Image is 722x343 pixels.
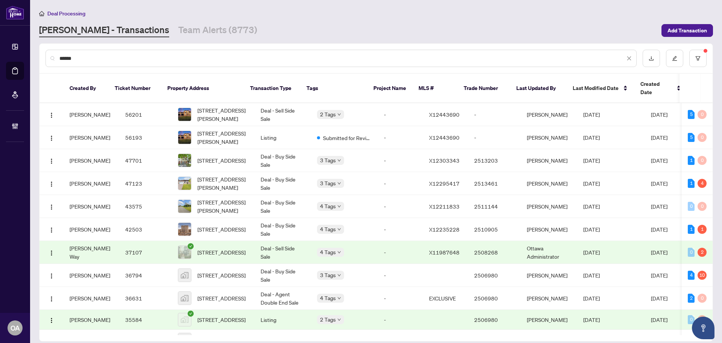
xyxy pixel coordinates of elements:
[39,24,169,37] a: [PERSON_NAME] - Transactions
[178,24,257,37] a: Team Alerts (8773)
[337,204,341,208] span: down
[320,110,336,119] span: 2 Tags
[378,195,423,218] td: -
[468,126,521,149] td: -
[320,294,336,302] span: 4 Tags
[378,264,423,287] td: -
[429,157,460,164] span: X12303343
[510,74,567,103] th: Last Updated By
[521,287,577,310] td: [PERSON_NAME]
[688,202,695,211] div: 0
[521,103,577,126] td: [PERSON_NAME]
[567,74,634,103] th: Last Modified Date
[178,223,191,236] img: thumbnail-img
[626,56,632,61] span: close
[178,177,191,190] img: thumbnail-img
[688,156,695,165] div: 1
[689,50,707,67] button: filter
[188,311,194,317] span: check-circle
[49,227,55,233] img: Logo
[378,310,423,330] td: -
[197,106,249,123] span: [STREET_ADDRESS][PERSON_NAME]
[698,133,707,142] div: 0
[119,126,172,149] td: 56193
[49,250,55,256] img: Logo
[378,103,423,126] td: -
[661,24,713,37] button: Add Transaction
[583,249,600,256] span: [DATE]
[320,248,336,256] span: 4 Tags
[320,202,336,210] span: 4 Tags
[378,218,423,241] td: -
[337,296,341,300] span: down
[255,241,311,264] td: Deal - Sell Side Sale
[583,295,600,302] span: [DATE]
[651,249,667,256] span: [DATE]
[521,241,577,264] td: Ottawa Administrator
[119,195,172,218] td: 43575
[521,126,577,149] td: [PERSON_NAME]
[49,112,55,118] img: Logo
[667,24,707,37] span: Add Transaction
[468,264,521,287] td: 2506980
[468,241,521,264] td: 2508268
[666,50,683,67] button: edit
[521,264,577,287] td: [PERSON_NAME]
[255,287,311,310] td: Deal - Agent Double End Sale
[46,131,58,143] button: Logo
[178,154,191,167] img: thumbnail-img
[178,269,191,282] img: thumbnail-img
[695,56,701,61] span: filter
[337,159,341,162] span: down
[698,315,707,324] div: 0
[521,310,577,330] td: [PERSON_NAME]
[197,225,246,233] span: [STREET_ADDRESS]
[688,133,695,142] div: 5
[521,172,577,195] td: [PERSON_NAME]
[337,227,341,231] span: down
[468,218,521,241] td: 2510905
[320,315,336,324] span: 2 Tags
[672,56,677,61] span: edit
[651,295,667,302] span: [DATE]
[688,179,695,188] div: 1
[178,200,191,213] img: thumbnail-img
[640,80,672,96] span: Created Date
[378,149,423,172] td: -
[64,74,109,103] th: Created By
[320,225,336,233] span: 4 Tags
[698,225,707,234] div: 1
[119,310,172,330] td: 35584
[11,323,20,333] span: OA
[178,292,191,305] img: thumbnail-img
[651,226,667,233] span: [DATE]
[429,203,460,210] span: X12211833
[698,271,707,280] div: 10
[255,310,311,330] td: Listing
[643,50,660,67] button: download
[47,10,85,17] span: Deal Processing
[468,149,521,172] td: 2513203
[70,316,110,323] span: [PERSON_NAME]
[255,172,311,195] td: Deal - Buy Side Sale
[651,272,667,279] span: [DATE]
[46,200,58,212] button: Logo
[119,264,172,287] td: 36794
[367,74,413,103] th: Project Name
[583,226,600,233] span: [DATE]
[49,158,55,164] img: Logo
[197,248,246,256] span: [STREET_ADDRESS]
[583,203,600,210] span: [DATE]
[197,316,246,324] span: [STREET_ADDRESS]
[320,156,336,165] span: 3 Tags
[651,203,667,210] span: [DATE]
[429,180,460,187] span: X12295417
[70,180,110,187] span: [PERSON_NAME]
[692,317,714,339] button: Open asap
[197,156,246,165] span: [STREET_ADDRESS]
[378,241,423,264] td: -
[46,223,58,235] button: Logo
[337,250,341,254] span: down
[46,246,58,258] button: Logo
[49,135,55,141] img: Logo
